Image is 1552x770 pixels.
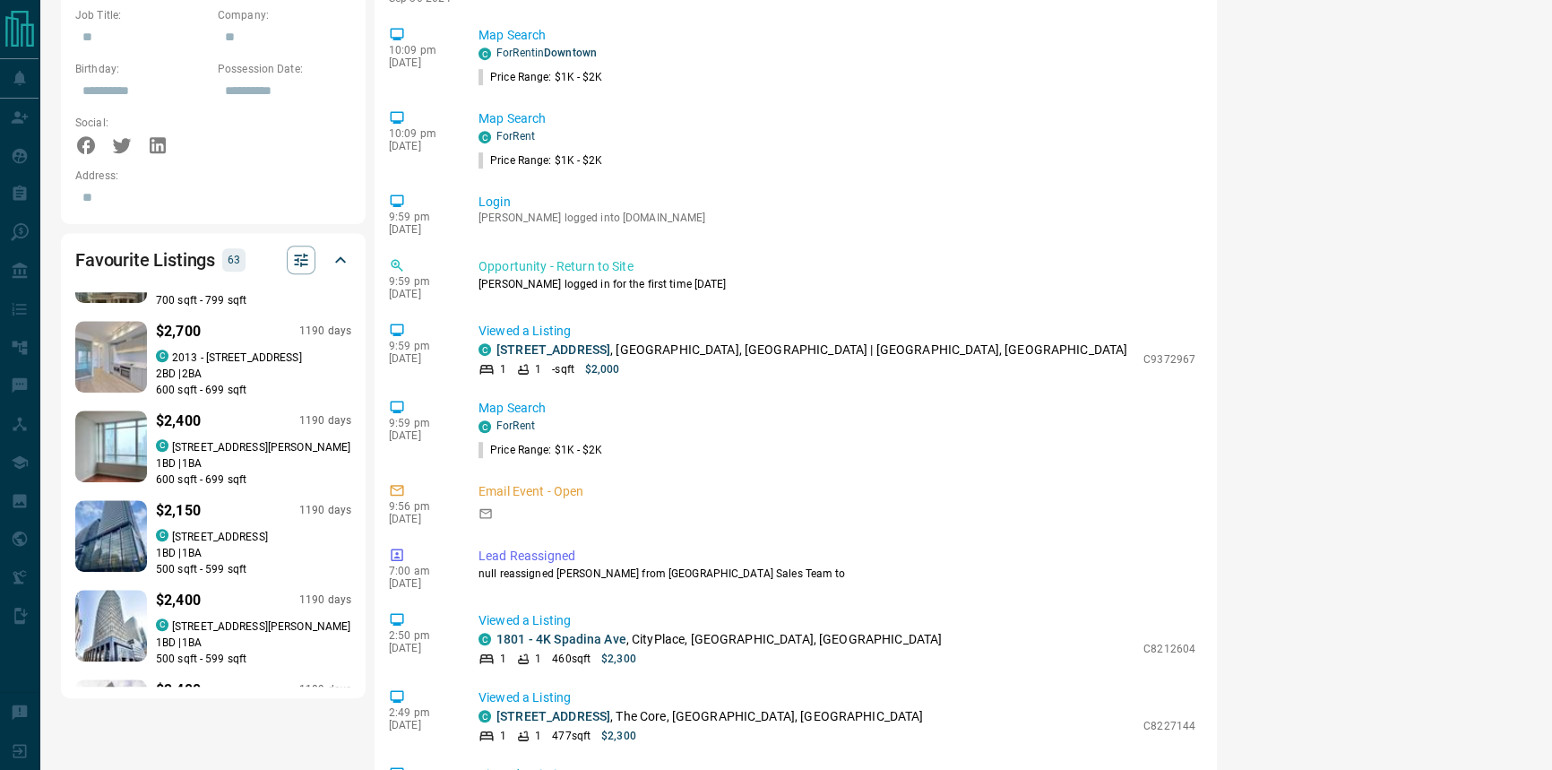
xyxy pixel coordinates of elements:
p: $2,000 [585,361,620,377]
p: 9:59 pm [389,275,452,288]
div: condos.ca [479,48,491,60]
p: C8212604 [1143,641,1195,657]
p: Birthday: [75,61,209,77]
p: , The Core, [GEOGRAPHIC_DATA], [GEOGRAPHIC_DATA] [496,707,923,726]
p: 1 [500,651,506,667]
p: Lead Reassigned [479,547,1195,566]
p: Login [479,193,1195,212]
div: condos.ca [156,529,168,541]
p: Viewed a Listing [479,688,1195,707]
p: Possession Date: [218,61,351,77]
div: condos.ca [156,439,168,452]
p: C8227144 [1143,718,1195,734]
p: 460 sqft [552,651,591,667]
p: 2013 - [STREET_ADDRESS] [172,350,302,366]
p: 1 [500,361,506,377]
p: 700 sqft - 799 sqft [156,292,351,308]
img: Favourited listing [57,411,166,482]
p: [DATE] [389,719,452,731]
p: $2,400 [156,679,201,701]
div: condos.ca [156,619,168,631]
p: [DATE] [389,288,452,300]
p: 1 [500,728,506,744]
p: 9:59 pm [389,340,452,352]
p: Map Search [479,26,1195,45]
p: C9372967 [1143,351,1195,368]
p: [DATE] [389,140,452,152]
p: 1 BD | 1 BA [156,635,351,651]
p: Price Range: $1K - $2K [490,152,603,169]
p: 9:56 pm [389,500,452,513]
p: Opportunity - Return to Site [479,257,1195,276]
p: 1189 days [299,682,351,697]
p: 2 BD | 2 BA [156,366,351,382]
p: , CityPlace, [GEOGRAPHIC_DATA], [GEOGRAPHIC_DATA] [496,630,942,649]
p: 7:00 am [389,565,452,577]
a: ForRentinDowntown [496,47,597,59]
p: [PERSON_NAME] logged into [DOMAIN_NAME] [479,212,1195,224]
p: 1 BD | 1 BA [156,545,351,561]
p: [DATE] [389,642,452,654]
div: condos.ca [156,350,168,362]
img: Favourited listing [57,321,166,393]
p: 10:09 pm [389,127,452,140]
span: Downtown [544,47,597,59]
p: Social: [75,115,209,131]
p: 1190 days [299,324,351,339]
p: Job Title: [75,7,209,23]
div: condos.ca [479,420,491,433]
img: Favourited listing [57,679,166,751]
a: ForRent [496,420,535,432]
p: 2:50 pm [389,629,452,642]
p: 600 sqft - 699 sqft [156,472,351,488]
p: 477 sqft [552,728,591,744]
p: Company: [218,7,351,23]
p: [PERSON_NAME] logged in for the first time [DATE] [479,276,1195,292]
a: Favourited listing$2,7001190 dayscondos.ca2013 - [STREET_ADDRESS]2BD |2BA600 sqft - 699 sqft [75,317,351,398]
img: Favourited listing [57,500,166,572]
p: [DATE] [389,577,452,590]
p: 1190 days [299,593,351,608]
a: ForRent [496,130,535,143]
div: Favourite Listings63 [75,238,351,281]
p: Map Search [479,399,1195,418]
p: 600 sqft - 699 sqft [156,382,351,398]
a: [STREET_ADDRESS] [496,342,610,357]
p: 1190 days [299,503,351,518]
p: , [GEOGRAPHIC_DATA], [GEOGRAPHIC_DATA] | [GEOGRAPHIC_DATA], [GEOGRAPHIC_DATA] [496,341,1127,359]
a: Favourited listing$2,1501190 dayscondos.ca[STREET_ADDRESS]1BD |1BA500 sqft - 599 sqft [75,497,351,577]
p: - sqft [552,361,574,377]
p: Email Event - Open [479,482,1195,501]
p: Price Range: $1K - $2K [490,69,603,85]
a: 1801 - 4K Spadina Ave [496,632,626,646]
p: Viewed a Listing [479,322,1195,341]
p: [STREET_ADDRESS][PERSON_NAME] [172,619,350,635]
p: Map Search [479,109,1195,128]
a: Favourited listing$2,4001190 dayscondos.ca[STREET_ADDRESS][PERSON_NAME]1BD |1BA500 sqft - 599 sqft [75,586,351,667]
p: [STREET_ADDRESS][PERSON_NAME] [172,439,350,455]
p: 1 [535,361,541,377]
img: Favourited listing [57,590,166,662]
p: 500 sqft - 599 sqft [156,651,351,667]
p: $2,400 [156,411,201,432]
p: [DATE] [389,429,452,442]
p: Price Range: $1K - $2K [490,442,603,458]
p: null reassigned [PERSON_NAME] from [GEOGRAPHIC_DATA] Sales Team to [479,566,1195,582]
h2: Favourite Listings [75,246,215,274]
p: [DATE] [389,223,452,236]
p: [DATE] [389,513,452,525]
p: $2,300 [601,651,636,667]
p: 63 [228,250,240,270]
p: $2,300 [601,728,636,744]
p: [DATE] [389,352,452,365]
p: 1190 days [299,413,351,428]
p: 1 BD | 1 BA [156,455,351,472]
p: 500 sqft - 599 sqft [156,561,351,577]
div: condos.ca [479,633,491,645]
p: [STREET_ADDRESS] [172,529,268,545]
p: 9:59 pm [389,211,452,223]
div: condos.ca [479,710,491,722]
p: Viewed a Listing [479,611,1195,630]
a: [STREET_ADDRESS] [496,709,610,723]
div: condos.ca [479,131,491,143]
